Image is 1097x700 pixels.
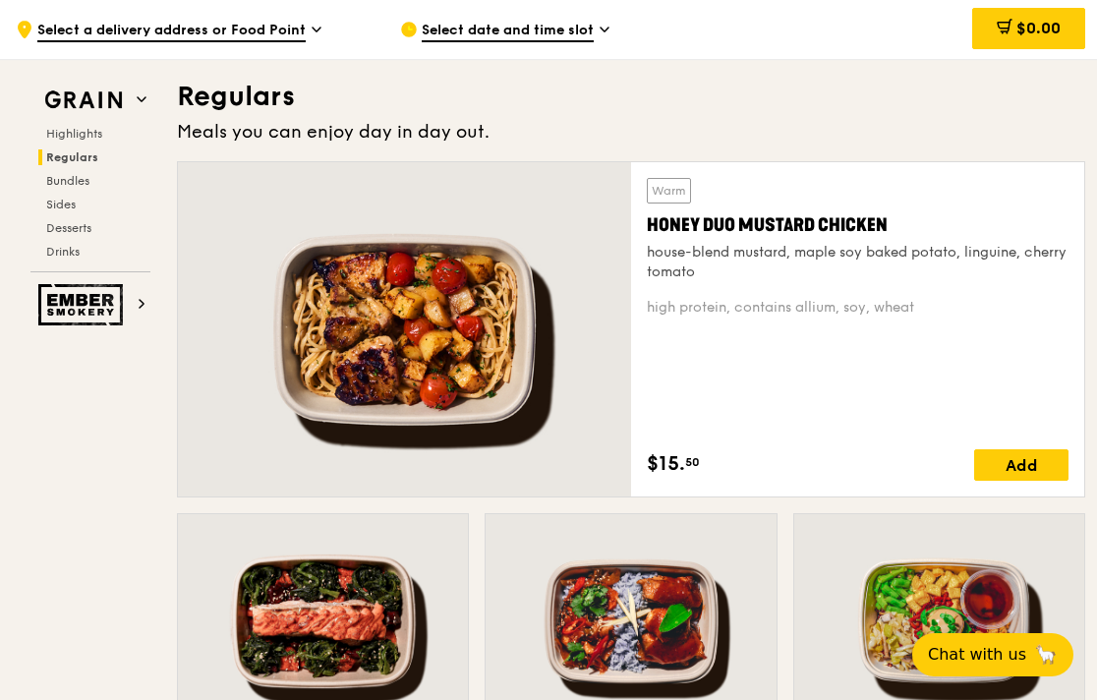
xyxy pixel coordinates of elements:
img: Ember Smokery web logo [38,284,129,325]
span: Highlights [46,127,102,141]
span: $15. [647,449,685,479]
img: Grain web logo [38,83,129,118]
span: Select date and time slot [422,21,594,42]
div: Add [974,449,1068,481]
div: Meals you can enjoy day in day out. [177,118,1085,146]
span: $0.00 [1016,19,1061,37]
button: Chat with us🦙 [912,633,1073,676]
span: Bundles [46,174,89,188]
span: Sides [46,198,76,211]
div: Honey Duo Mustard Chicken [647,211,1068,239]
span: Select a delivery address or Food Point [37,21,306,42]
span: Drinks [46,245,80,259]
span: 🦙 [1034,643,1058,667]
h3: Regulars [177,79,1085,114]
span: Chat with us [928,643,1026,667]
span: 50 [685,454,700,470]
div: Warm [647,178,691,204]
div: high protein, contains allium, soy, wheat [647,298,1068,318]
span: Regulars [46,150,98,164]
div: house-blend mustard, maple soy baked potato, linguine, cherry tomato [647,243,1068,282]
span: Desserts [46,221,91,235]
